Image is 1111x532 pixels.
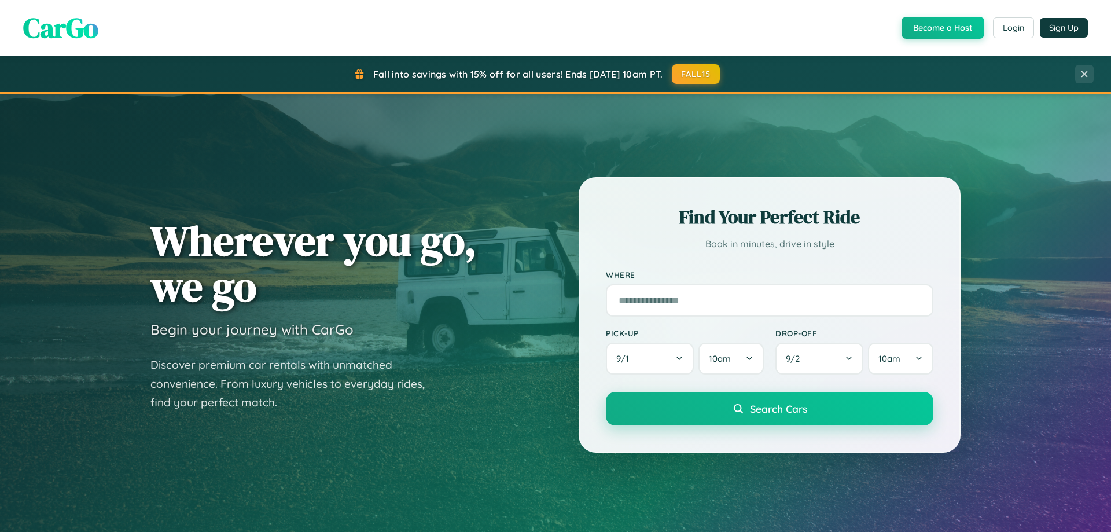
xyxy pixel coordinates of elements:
[709,353,731,364] span: 10am
[750,402,807,415] span: Search Cars
[606,236,933,252] p: Book in minutes, drive in style
[23,9,98,47] span: CarGo
[150,355,440,412] p: Discover premium car rentals with unmatched convenience. From luxury vehicles to everyday rides, ...
[902,17,984,39] button: Become a Host
[616,353,635,364] span: 9 / 1
[606,204,933,230] h2: Find Your Perfect Ride
[868,343,933,375] button: 10am
[1040,18,1088,38] button: Sign Up
[373,68,663,80] span: Fall into savings with 15% off for all users! Ends [DATE] 10am PT.
[993,17,1034,38] button: Login
[150,218,477,309] h1: Wherever you go, we go
[606,270,933,280] label: Where
[606,392,933,425] button: Search Cars
[150,321,354,338] h3: Begin your journey with CarGo
[606,343,694,375] button: 9/1
[606,328,764,338] label: Pick-up
[775,343,863,375] button: 9/2
[698,343,764,375] button: 10am
[775,328,933,338] label: Drop-off
[672,64,720,84] button: FALL15
[878,353,900,364] span: 10am
[786,353,805,364] span: 9 / 2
